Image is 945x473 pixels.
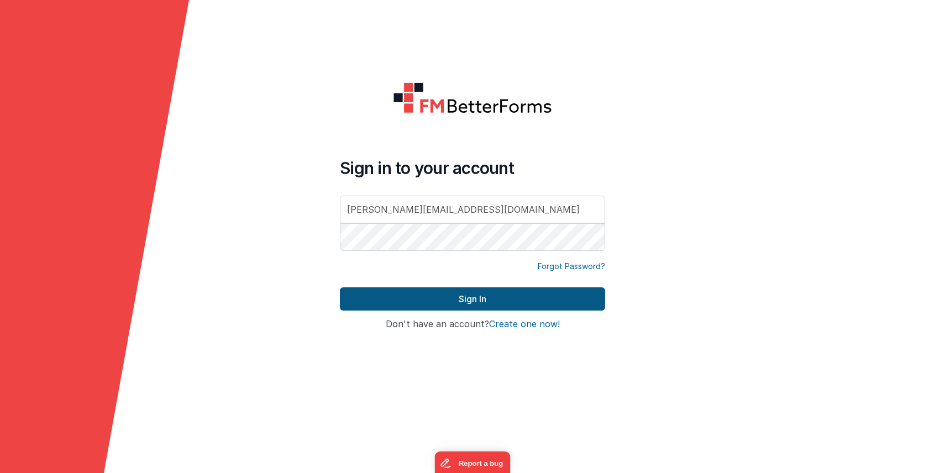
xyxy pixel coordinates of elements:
input: Email Address [340,196,605,223]
h4: Sign in to your account [340,158,605,178]
a: Forgot Password? [538,261,605,272]
button: Sign In [340,287,605,311]
button: Create one now! [489,319,560,329]
h4: Don't have an account? [340,319,605,329]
